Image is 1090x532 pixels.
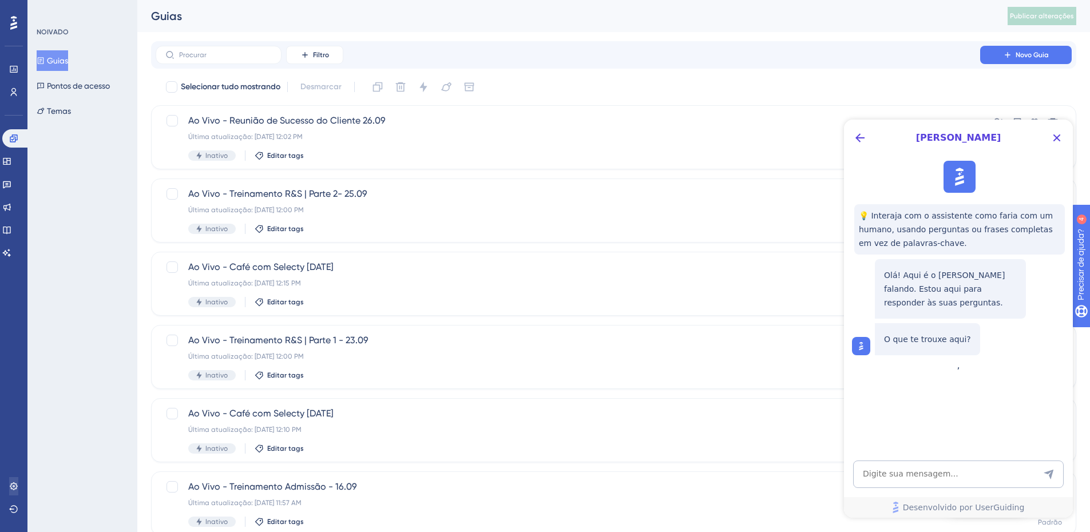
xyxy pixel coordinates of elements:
[179,51,272,59] input: Procurar
[295,77,347,97] button: Desmarcar
[188,408,334,419] font: Ao Vivo - Café com Selecty [DATE]
[267,225,304,233] font: Editar tags
[255,371,304,380] button: Editar tags
[267,371,304,379] font: Editar tags
[255,297,304,307] button: Editar tags
[980,46,1072,64] button: Novo Guia
[106,7,110,13] font: 4
[205,152,228,160] font: Inativo
[267,152,304,160] font: Editar tags
[205,298,228,306] font: Inativo
[267,518,304,526] font: Editar tags
[188,115,386,126] font: Ao Vivo - Reunião de Sucesso do Cliente 26.09
[1008,7,1076,25] button: Publicar alterações
[205,518,228,526] font: Inativo
[205,371,228,379] font: Inativo
[1016,51,1049,59] font: Novo Guia
[255,517,304,526] button: Editar tags
[1038,518,1062,526] font: Padrão
[181,82,280,92] font: Selecionar tudo mostrando
[267,444,304,452] font: Editar tags
[188,426,302,434] font: Última atualização: [DATE] 12:10 PM
[188,352,304,360] font: Última atualização: [DATE] 12:00 PM
[205,444,228,452] font: Inativo
[188,279,301,287] font: Última atualização: [DATE] 12:15 PM
[205,225,228,233] font: Inativo
[255,444,304,453] button: Editar tags
[188,335,368,346] font: Ao Vivo - Treinamento R&S | Parte 1 - 23.09
[286,46,343,64] button: Filtro
[255,151,304,160] button: Editar tags
[267,298,304,306] font: Editar tags
[255,224,304,233] button: Editar tags
[188,499,302,507] font: Última atualização: [DATE] 11:57 AM
[188,188,367,199] font: Ao Vivo - Treinamento R&S | Parte 2- 25.09
[844,120,1073,518] iframe: Assistente de IA UserGuiding
[300,82,342,92] font: Desmarcar
[313,51,329,59] font: Filtro
[27,5,98,14] font: Precisar de ajuda?
[188,206,304,214] font: Última atualização: [DATE] 12:00 PM
[188,481,357,492] font: Ao Vivo - Treinamento Admissão - 16.09
[1010,12,1074,20] font: Publicar alterações
[188,261,334,272] font: Ao Vivo - Café com Selecty [DATE]
[188,133,303,141] font: Última atualização: [DATE] 12:02 PM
